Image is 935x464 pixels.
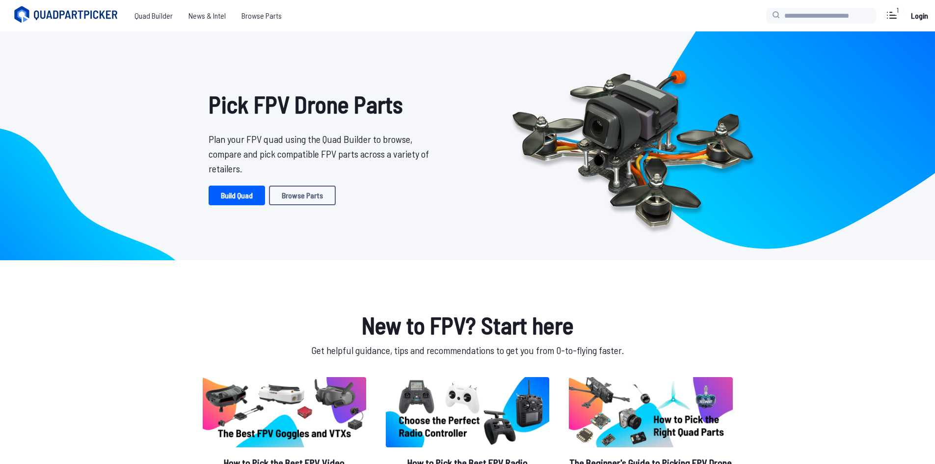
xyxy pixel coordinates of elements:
p: Get helpful guidance, tips and recommendations to get you from 0-to-flying faster. [201,343,735,357]
h1: Pick FPV Drone Parts [209,86,436,122]
h1: New to FPV? Start here [201,307,735,343]
img: image of post [203,377,366,447]
a: Quad Builder [127,6,181,26]
img: image of post [386,377,549,447]
a: News & Intel [181,6,234,26]
a: Browse Parts [269,186,336,205]
a: Build Quad [209,186,265,205]
a: Login [908,6,931,26]
img: Quadcopter [491,48,774,244]
a: Browse Parts [234,6,290,26]
p: Plan your FPV quad using the Quad Builder to browse, compare and pick compatible FPV parts across... [209,132,436,176]
div: 1 [892,5,904,15]
img: image of post [569,377,732,447]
